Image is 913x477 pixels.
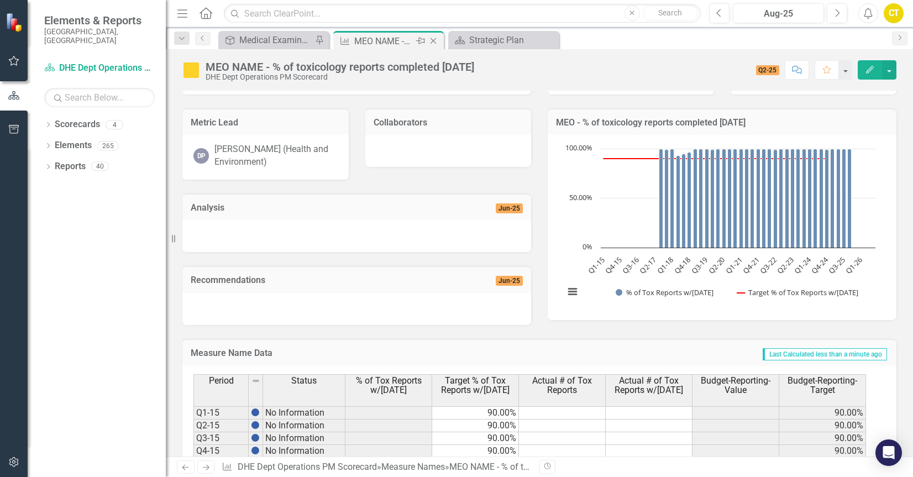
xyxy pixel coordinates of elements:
[699,149,703,248] path: Q2-19, 100. % of Tox Reports w/in 60 Days.
[182,61,200,79] img: Caution
[737,7,820,20] div: Aug-25
[44,27,155,45] small: [GEOGRAPHIC_DATA], [GEOGRAPHIC_DATA]
[263,445,345,458] td: No Information
[802,149,806,248] path: Q4-23, 100. % of Tox Reports w/in 60 Days.
[586,255,606,275] text: Q1-15
[193,432,249,445] td: Q3-15
[521,376,603,395] span: Actual # of Tox Reports
[251,408,260,417] img: BgCOk07PiH71IgAAAABJRU5ErkJggg==
[432,445,519,458] td: 90.00%
[214,143,338,169] div: [PERSON_NAME] (Health and Environment)
[781,376,863,395] span: Budget-Reporting-Target
[884,3,904,23] button: CT
[779,445,866,458] td: 90.00%
[733,149,737,248] path: Q4-20, 100. % of Tox Reports w/in 60 Days.
[826,255,847,275] text: Q3-25
[775,255,795,275] text: Q2-23
[739,149,743,248] path: Q1-21, 100. % of Tox Reports w/in 60 Days.
[6,13,25,32] img: ClearPoint Strategy
[251,446,260,455] img: BgCOk07PiH71IgAAAABJRU5ErkJggg==
[432,406,519,420] td: 90.00%
[193,420,249,432] td: Q2-15
[643,6,698,21] button: Search
[733,3,824,23] button: Aug-25
[206,61,474,73] div: MEO NAME - % of toxicology reports completed [DATE]
[779,420,866,432] td: 90.00%
[676,156,680,248] path: Q2-18, 93.15068493. % of Tox Reports w/in 60 Days.
[716,149,720,248] path: Q1-20, 100. % of Tox Reports w/in 60 Days.
[672,255,692,275] text: Q4-18
[374,118,523,128] h3: Collaborators
[751,149,754,248] path: Q3-21, 99.69230769. % of Tox Reports w/in 60 Days.
[695,376,776,395] span: Budget-Reporting-Value
[263,420,345,432] td: No Information
[737,287,870,297] button: Show Target % of Tox Reports w/in 60 Days
[792,255,813,276] text: Q1-24
[206,73,474,81] div: DHE Dept Operations PM Scorecard
[263,432,345,445] td: No Information
[239,33,312,47] div: Medical Examiner's Office PM Scorecard
[768,149,772,248] path: Q2-22, 100. % of Tox Reports w/in 60 Days.
[825,150,829,248] path: Q4-24, 99.34065934. % of Tox Reports w/in 60 Days.
[665,150,669,248] path: Q4-17, 99.31506849. % of Tox Reports w/in 60 Days.
[602,156,829,161] g: Target % of Tox Reports w/in 60 Days, series 2 of 2. Line with 48 data points.
[222,461,531,474] div: » »
[193,148,209,164] div: DP
[689,255,710,275] text: Q3-19
[432,432,519,445] td: 90.00%
[796,149,800,248] path: Q3-23, 100. % of Tox Reports w/in 60 Days.
[291,376,317,386] span: Status
[221,33,312,47] a: Medical Examiner's Office PM Scorecard
[785,149,789,248] path: Q1-23, 100. % of Tox Reports w/in 60 Days.
[191,203,376,213] h3: Analysis
[763,348,887,360] span: Last Calculated less than a minute ago
[251,376,260,385] img: 8DAGhfEEPCf229AAAAAElFTkSuQmCC
[670,149,674,248] path: Q1-18, 100. % of Tox Reports w/in 60 Days.
[723,255,744,275] text: Q1-21
[55,160,86,173] a: Reports
[191,275,435,285] h3: Recommendations
[449,462,662,472] div: MEO NAME - % of toxicology reports completed [DATE]
[638,255,658,275] text: Q2-17
[694,149,697,248] path: Q1-19, 100. % of Tox Reports w/in 60 Days.
[559,143,881,309] svg: Interactive chart
[381,462,445,472] a: Measure Names
[583,242,592,251] text: 0%
[565,143,592,153] text: 100.00%
[741,255,761,275] text: Q4-21
[682,154,686,248] path: Q3-18, 94.85981308. % of Tox Reports w/in 60 Days.
[756,65,780,75] span: Q2-25
[569,192,592,202] text: 50.00%
[779,432,866,445] td: 90.00%
[745,149,749,248] path: Q2-21, 99.50738916. % of Tox Reports w/in 60 Days.
[451,33,556,47] a: Strategic Plan
[44,62,155,75] a: DHE Dept Operations PM Scorecard
[44,14,155,27] span: Elements & Reports
[496,276,523,286] span: Jun-25
[91,162,109,171] div: 40
[191,348,466,358] h3: Measure Name Data
[263,406,345,420] td: No Information
[44,88,155,107] input: Search Below...
[837,149,841,248] path: Q2-25, 100. % of Tox Reports w/in 60 Days.
[831,149,835,248] path: Q1-25, 100. % of Tox Reports w/in 60 Days.
[608,376,690,395] span: Actual # of Tox Reports w/[DATE]
[706,255,727,275] text: Q2-20
[469,33,556,47] div: Strategic Plan
[711,150,715,248] path: Q4-19, 99.41860465. % of Tox Reports w/in 60 Days.
[354,34,413,48] div: MEO NAME - % of toxicology reports completed [DATE]
[655,255,675,275] text: Q1-18
[191,118,340,128] h3: Metric Lead
[808,149,812,248] path: Q1-24, 100. % of Tox Reports w/in 60 Days.
[875,439,902,466] div: Open Intercom Messenger
[496,203,523,213] span: Jun-25
[620,255,641,275] text: Q3-16
[348,376,429,395] span: % of Tox Reports w/[DATE]
[774,150,778,248] path: Q3-22, 99.29742389. % of Tox Reports w/in 60 Days.
[688,153,691,248] path: Q4-18, 96.2962963. % of Tox Reports w/in 60 Days.
[809,255,830,276] text: Q4-24
[193,445,249,458] td: Q4-15
[565,284,580,300] button: View chart menu, Chart
[728,149,732,248] path: Q3-20, 100. % of Tox Reports w/in 60 Days.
